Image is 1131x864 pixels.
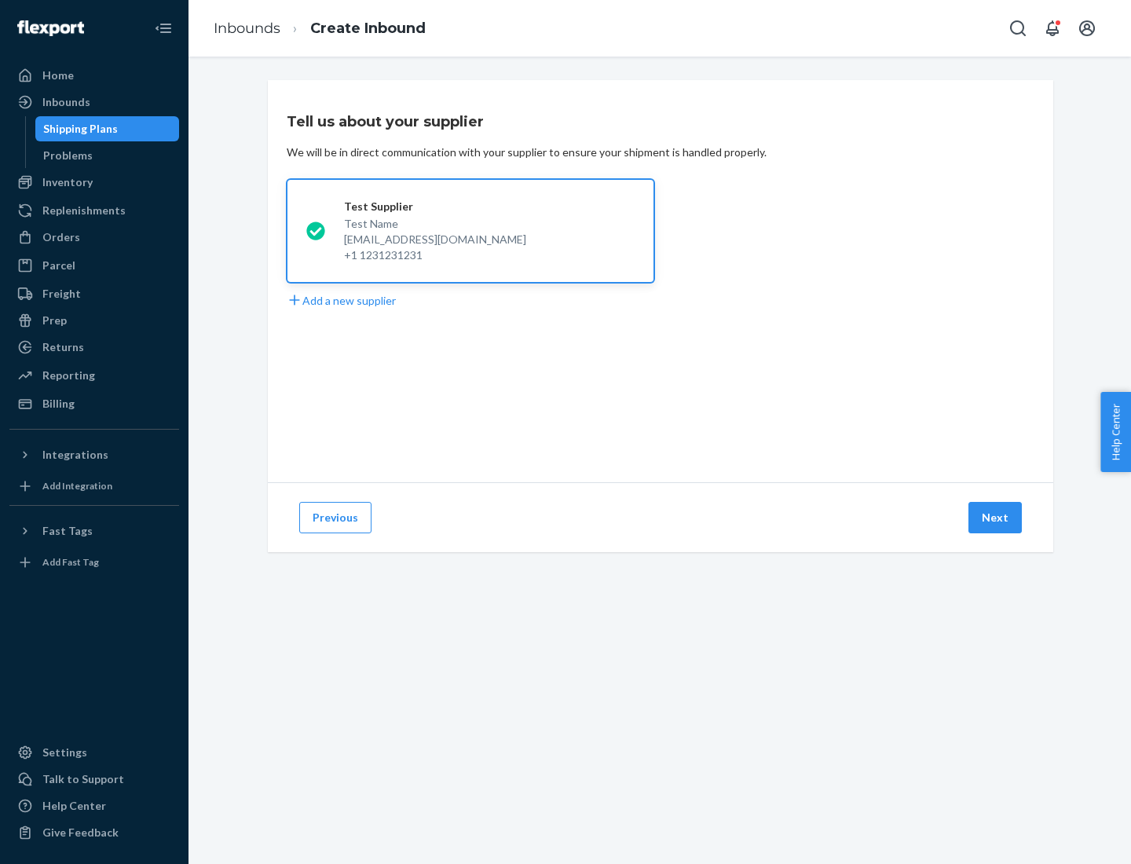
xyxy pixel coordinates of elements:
a: Add Fast Tag [9,550,179,575]
a: Freight [9,281,179,306]
button: Previous [299,502,372,533]
a: Inventory [9,170,179,195]
a: Talk to Support [9,767,179,792]
div: Parcel [42,258,75,273]
div: Prep [42,313,67,328]
a: Billing [9,391,179,416]
div: Settings [42,745,87,760]
img: Flexport logo [17,20,84,36]
a: Create Inbound [310,20,426,37]
div: Give Feedback [42,825,119,840]
div: Billing [42,396,75,412]
button: Add a new supplier [287,292,396,309]
a: Orders [9,225,179,250]
div: Integrations [42,447,108,463]
div: Inventory [42,174,93,190]
button: Fast Tags [9,518,179,544]
div: Fast Tags [42,523,93,539]
a: Shipping Plans [35,116,180,141]
div: We will be in direct communication with your supplier to ensure your shipment is handled properly. [287,145,767,160]
ol: breadcrumbs [201,5,438,52]
div: Add Fast Tag [42,555,99,569]
a: Problems [35,143,180,168]
button: Give Feedback [9,820,179,845]
div: Help Center [42,798,106,814]
a: Help Center [9,793,179,818]
a: Settings [9,740,179,765]
a: Inbounds [214,20,280,37]
div: Freight [42,286,81,302]
a: Reporting [9,363,179,388]
div: Orders [42,229,80,245]
div: Reporting [42,368,95,383]
h3: Tell us about your supplier [287,112,484,132]
div: Replenishments [42,203,126,218]
a: Add Integration [9,474,179,499]
button: Next [968,502,1022,533]
div: Home [42,68,74,83]
button: Help Center [1100,392,1131,472]
button: Open account menu [1071,13,1103,44]
a: Home [9,63,179,88]
a: Replenishments [9,198,179,223]
a: Parcel [9,253,179,278]
button: Close Navigation [148,13,179,44]
div: Talk to Support [42,771,124,787]
div: Returns [42,339,84,355]
div: Shipping Plans [43,121,118,137]
div: Problems [43,148,93,163]
div: Add Integration [42,479,112,492]
a: Returns [9,335,179,360]
button: Open Search Box [1002,13,1034,44]
a: Inbounds [9,90,179,115]
div: Inbounds [42,94,90,110]
button: Integrations [9,442,179,467]
button: Open notifications [1037,13,1068,44]
a: Prep [9,308,179,333]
